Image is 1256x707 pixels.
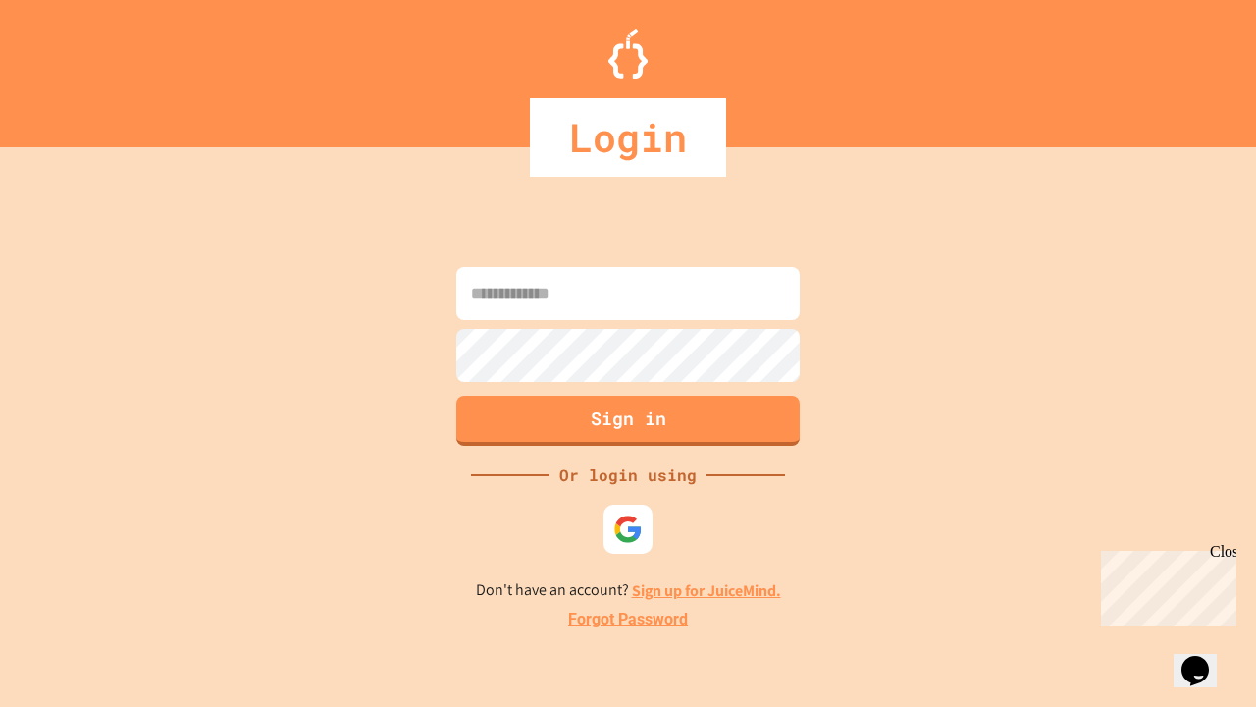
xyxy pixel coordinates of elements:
a: Sign up for JuiceMind. [632,580,781,601]
img: Logo.svg [608,29,648,79]
img: google-icon.svg [613,515,643,544]
iframe: chat widget [1174,628,1236,687]
a: Forgot Password [568,608,688,631]
iframe: chat widget [1093,543,1236,626]
p: Don't have an account? [476,578,781,603]
button: Sign in [456,396,800,446]
div: Chat with us now!Close [8,8,135,125]
div: Login [530,98,726,177]
div: Or login using [549,463,706,487]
